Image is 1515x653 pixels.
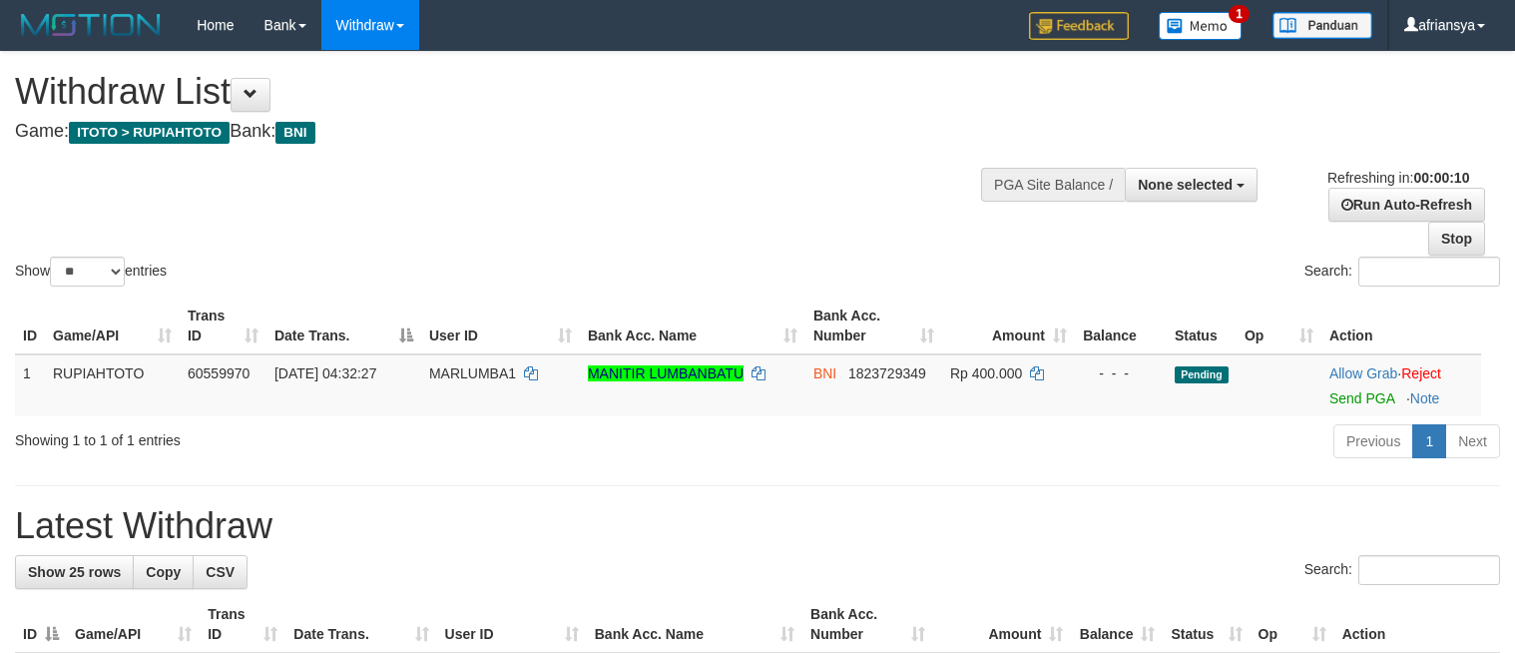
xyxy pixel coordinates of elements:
[67,596,200,653] th: Game/API: activate to sort column ascending
[429,365,516,381] span: MARLUMBA1
[1175,366,1229,383] span: Pending
[1138,177,1233,193] span: None selected
[580,298,805,354] th: Bank Acc. Name: activate to sort column ascending
[1071,596,1163,653] th: Balance: activate to sort column ascending
[950,365,1022,381] span: Rp 400.000
[848,365,926,381] span: Copy 1823729349 to clipboard
[1327,170,1469,186] span: Refreshing in:
[802,596,933,653] th: Bank Acc. Number: activate to sort column ascending
[1358,257,1500,287] input: Search:
[1428,222,1485,256] a: Stop
[15,72,990,112] h1: Withdraw List
[15,257,167,287] label: Show entries
[1304,555,1500,585] label: Search:
[1251,596,1334,653] th: Op: activate to sort column ascending
[1358,555,1500,585] input: Search:
[15,10,167,40] img: MOTION_logo.png
[1329,365,1397,381] a: Allow Grab
[1328,188,1485,222] a: Run Auto-Refresh
[15,422,617,450] div: Showing 1 to 1 of 1 entries
[1083,363,1159,383] div: - - -
[200,596,285,653] th: Trans ID: activate to sort column ascending
[50,257,125,287] select: Showentries
[1333,424,1413,458] a: Previous
[1029,12,1129,40] img: Feedback.jpg
[45,298,180,354] th: Game/API: activate to sort column ascending
[1159,12,1243,40] img: Button%20Memo.svg
[1334,596,1500,653] th: Action
[587,596,802,653] th: Bank Acc. Name: activate to sort column ascending
[15,596,67,653] th: ID: activate to sort column descending
[1329,365,1401,381] span: ·
[1410,390,1440,406] a: Note
[15,298,45,354] th: ID
[285,596,436,653] th: Date Trans.: activate to sort column ascending
[1237,298,1321,354] th: Op: activate to sort column ascending
[437,596,587,653] th: User ID: activate to sort column ascending
[133,555,194,589] a: Copy
[981,168,1125,202] div: PGA Site Balance /
[266,298,421,354] th: Date Trans.: activate to sort column descending
[1304,257,1500,287] label: Search:
[15,555,134,589] a: Show 25 rows
[28,564,121,580] span: Show 25 rows
[188,365,250,381] span: 60559970
[45,354,180,416] td: RUPIAHTOTO
[15,506,1500,546] h1: Latest Withdraw
[1329,390,1394,406] a: Send PGA
[813,365,836,381] span: BNI
[1412,424,1446,458] a: 1
[193,555,248,589] a: CSV
[206,564,235,580] span: CSV
[1445,424,1500,458] a: Next
[15,354,45,416] td: 1
[1401,365,1441,381] a: Reject
[1229,5,1250,23] span: 1
[275,122,314,144] span: BNI
[146,564,181,580] span: Copy
[942,298,1075,354] th: Amount: activate to sort column ascending
[1167,298,1237,354] th: Status
[1125,168,1258,202] button: None selected
[421,298,580,354] th: User ID: activate to sort column ascending
[1413,170,1469,186] strong: 00:00:10
[1272,12,1372,39] img: panduan.png
[1075,298,1167,354] th: Balance
[1321,298,1481,354] th: Action
[933,596,1071,653] th: Amount: activate to sort column ascending
[15,122,990,142] h4: Game: Bank:
[180,298,266,354] th: Trans ID: activate to sort column ascending
[274,365,376,381] span: [DATE] 04:32:27
[1321,354,1481,416] td: ·
[588,365,744,381] a: MANITIR LUMBANBATU
[805,298,942,354] th: Bank Acc. Number: activate to sort column ascending
[1163,596,1250,653] th: Status: activate to sort column ascending
[69,122,230,144] span: ITOTO > RUPIAHTOTO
